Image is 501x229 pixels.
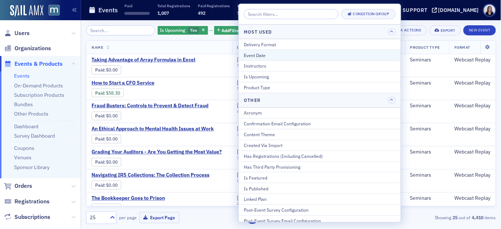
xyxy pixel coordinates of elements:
div: Webcast Replay [454,57,491,63]
span: : [95,90,106,96]
button: [DOMAIN_NAME] [432,8,481,13]
p: Net [289,3,308,8]
div: Paid: 1 - $5830 [92,88,124,97]
span: [DATE] [237,102,252,109]
div: Webcast Replay [454,126,491,132]
span: : [95,113,106,118]
a: View Homepage [43,5,60,17]
a: Venues [14,154,31,161]
button: Has Third Party Provisioning [239,161,401,172]
div: Support [403,7,428,13]
h1: Events [98,6,118,14]
h4: Other [244,97,260,103]
time: 4:00 PM [237,109,251,114]
span: Orders [14,182,32,190]
div: Paid: 0 - $0 [92,204,121,212]
div: Showing out of items [364,214,496,221]
a: Navigating IRS Collections: The Collection Process [92,172,213,178]
div: Post-Event Survey Configuration [244,207,396,213]
span: [DATE] [237,148,252,155]
button: Instructors [239,60,401,71]
span: Taking Advantage of Array Formulas in Excel [92,57,213,63]
div: Webcast Replay [454,172,491,178]
span: [DATE] [237,195,252,201]
time: 2:30 PM [237,178,251,183]
button: Post-Event Survey Email Configuration [239,215,401,226]
a: Grading Your Auditors - Are You Getting the Most Value? [92,149,222,155]
button: Event Date [239,49,401,60]
div: Linked Plan [244,196,396,202]
a: Bundles [14,101,33,108]
span: Fraud Busters: Controls to Prevent & Detect Fraud [92,103,213,109]
a: Paid [95,90,104,96]
div: Seminars [410,80,444,86]
span: $0.00 [106,159,118,165]
a: Orders [4,182,32,190]
div: Content Theme [244,131,396,138]
div: Event Date [244,52,396,59]
span: Format [454,45,470,50]
span: Add Filter [222,27,241,34]
a: Subscription Products [14,92,64,98]
time: 3:00 PM [237,155,251,160]
a: Sponsor Library [14,164,50,170]
strong: 25 [451,214,459,221]
div: Seminars [410,57,444,63]
div: Webcast Replay [454,195,491,202]
span: 492 [198,10,205,16]
p: Paid [238,3,257,8]
span: $0.00 [106,136,118,142]
time: 1:00 PM [237,62,251,68]
a: Coupons [14,145,34,151]
button: Confirmation Email Configuration [239,118,401,129]
span: $0.00 [106,182,118,188]
div: Bulk Actions [393,28,421,32]
a: Paid [95,159,104,165]
img: SailAMX [10,5,43,17]
div: Webcast Replay [454,149,491,155]
a: The Bookkeeper Goes to Prison [92,195,213,202]
span: Name [92,45,103,50]
time: 2:00 PM [237,201,251,206]
time: 3:30 PM [237,132,251,137]
span: : [95,206,106,211]
div: – [237,155,267,160]
div: Seminars [410,103,444,109]
span: $58.30 [106,90,120,96]
div: Paid: 0 - $0 [92,181,121,189]
a: New Event [463,26,496,33]
div: [DOMAIN_NAME] [438,7,479,13]
span: Organizations [14,44,51,52]
a: Paid [95,113,104,118]
p: Total Registrations [157,3,190,8]
span: Profile [483,4,496,17]
span: $0.00 [106,113,118,118]
span: [DATE] [237,125,252,132]
button: Delivery Format [239,39,401,49]
div: – [237,109,267,114]
span: : [95,136,106,142]
div: Seminars [410,172,444,178]
a: Paid [95,206,104,211]
button: AddFilter [214,26,244,35]
span: $111,347 [238,10,257,16]
div: Product Type [244,84,396,91]
div: Paid: 0 - $0 [92,158,121,167]
input: Search filters... [244,9,339,19]
button: Acronym [239,108,401,118]
span: ‌ [124,12,150,15]
div: Post-Event Survey Email Configuration [244,217,396,224]
div: Paid: 0 - $0 [92,112,121,120]
a: Events [14,73,30,79]
div: Paid: 0 - $0 [92,135,121,143]
div: Is Upcoming [244,73,396,80]
span: Yes [190,27,197,33]
button: New Event [463,25,496,35]
a: Dashboard [14,123,38,130]
span: : [95,182,106,188]
div: Export [441,29,455,33]
a: Users [4,29,30,37]
span: An Ethical Approach to Mental Health Issues at Work [92,126,214,132]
